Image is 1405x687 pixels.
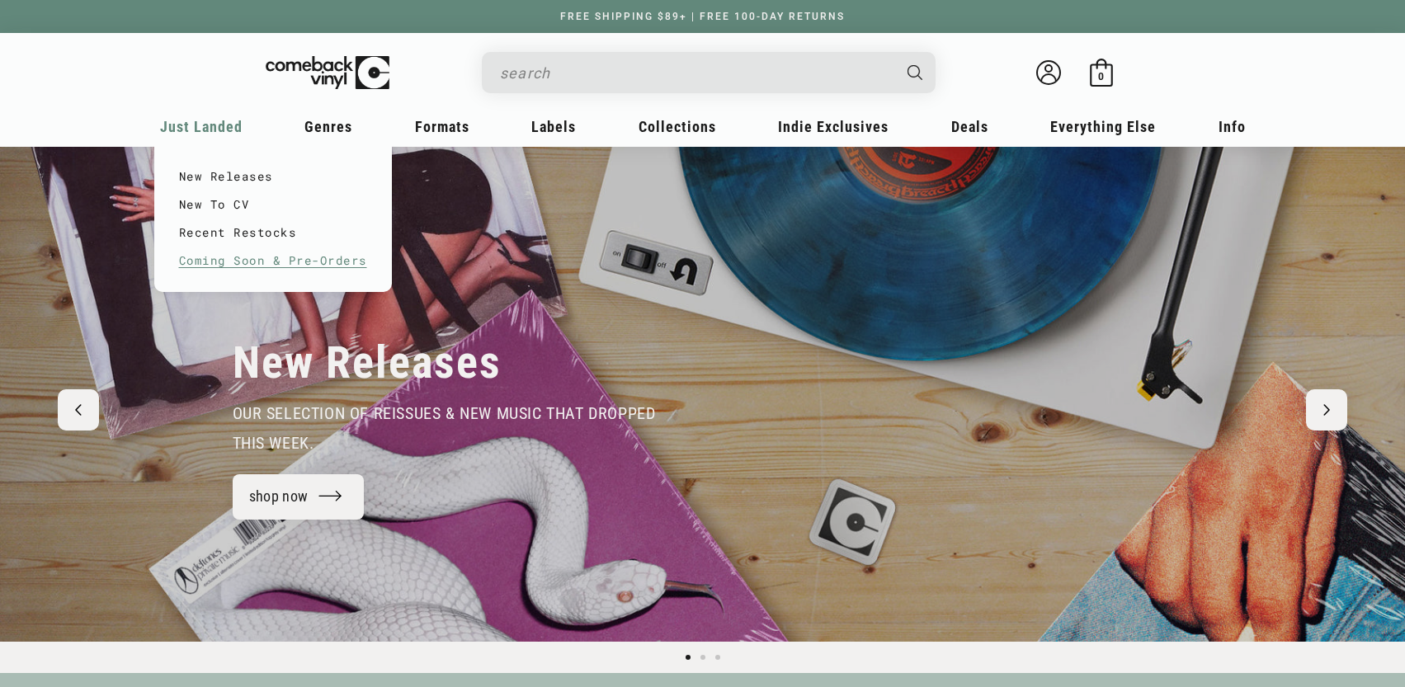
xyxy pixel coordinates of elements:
[233,403,656,453] span: our selection of reissues & new music that dropped this week.
[893,52,937,93] button: Search
[233,336,502,390] h2: New Releases
[695,650,710,665] button: Load slide 2 of 3
[1219,118,1246,135] span: Info
[58,389,99,431] button: Previous slide
[415,118,469,135] span: Formats
[160,118,243,135] span: Just Landed
[179,247,367,275] a: Coming Soon & Pre-Orders
[1306,389,1347,431] button: Next slide
[1098,70,1104,82] span: 0
[639,118,716,135] span: Collections
[482,52,936,93] div: Search
[233,474,365,520] a: shop now
[951,118,988,135] span: Deals
[778,118,889,135] span: Indie Exclusives
[544,11,861,22] a: FREE SHIPPING $89+ | FREE 100-DAY RETURNS
[681,650,695,665] button: Load slide 1 of 3
[179,191,367,219] a: New To CV
[1050,118,1156,135] span: Everything Else
[710,650,725,665] button: Load slide 3 of 3
[304,118,352,135] span: Genres
[531,118,576,135] span: Labels
[179,219,367,247] a: Recent Restocks
[500,56,891,90] input: search
[179,162,367,191] a: New Releases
